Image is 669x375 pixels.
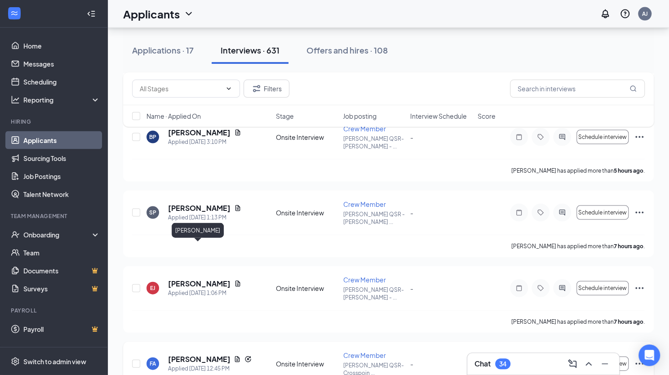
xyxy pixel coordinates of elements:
span: Schedule interview [578,285,627,291]
p: [PERSON_NAME] QSR -[PERSON_NAME] ... [343,210,405,226]
button: Minimize [598,357,612,371]
svg: Document [234,280,241,287]
h5: [PERSON_NAME] [168,279,230,289]
a: Scheduling [23,73,100,91]
div: Switch to admin view [23,357,86,366]
div: Onsite Interview [276,359,338,368]
svg: Note [514,209,524,216]
div: FA [150,360,156,367]
div: 34 [499,360,506,368]
h1: Applicants [123,6,180,22]
svg: Ellipses [634,283,645,294]
span: - [410,209,413,217]
svg: WorkstreamLogo [10,9,19,18]
svg: ComposeMessage [567,358,578,369]
p: [PERSON_NAME] has applied more than . [511,167,645,174]
div: Open Intercom Messenger [638,344,660,366]
button: ChevronUp [581,357,596,371]
div: [PERSON_NAME] [172,223,224,238]
span: Crew Member [343,276,385,284]
a: Team [23,244,100,262]
div: Applied [DATE] 1:13 PM [168,213,241,222]
b: 7 hours ago [614,243,643,250]
span: Schedule interview [578,210,627,216]
span: - [410,360,413,368]
div: Interviews · 631 [221,45,279,56]
a: Messages [23,55,100,73]
span: Schedule interview [578,134,627,140]
button: Schedule interview [576,281,629,295]
svg: Ellipses [634,132,645,143]
input: All Stages [140,84,222,94]
svg: Analysis [11,95,20,104]
div: Team Management [11,212,98,220]
span: Name · Applied On [146,112,201,121]
svg: Tag [535,134,546,141]
div: Onboarding [23,230,93,239]
button: Schedule interview [576,130,629,144]
p: [PERSON_NAME] has applied more than . [511,318,645,326]
svg: Tag [535,209,546,216]
span: Job posting [343,112,377,121]
a: Home [23,37,100,55]
div: Onsite Interview [276,133,338,142]
svg: Note [514,134,524,141]
p: [PERSON_NAME] has applied more than . [511,242,645,250]
span: Interview Schedule [410,112,467,121]
h3: Chat [474,359,491,369]
svg: Document [234,356,241,363]
svg: MagnifyingGlass [629,85,637,92]
div: Reporting [23,95,101,104]
div: AJ [642,10,648,18]
svg: ChevronDown [183,9,194,19]
a: Job Postings [23,167,100,185]
svg: Note [514,285,524,292]
div: Onsite Interview [276,284,338,293]
svg: ChevronUp [583,358,594,369]
svg: UserCheck [11,230,20,239]
svg: Tag [535,285,546,292]
a: SurveysCrown [23,280,100,298]
div: Onsite Interview [276,208,338,217]
svg: Reapply [244,356,252,363]
div: Applied [DATE] 3:10 PM [168,138,241,147]
a: DocumentsCrown [23,262,100,280]
b: 7 hours ago [614,318,643,325]
svg: Filter [251,83,262,94]
svg: ActiveChat [557,285,567,292]
svg: Notifications [600,9,611,19]
svg: Document [234,205,241,212]
a: PayrollCrown [23,320,100,338]
div: Hiring [11,118,98,125]
svg: Collapse [87,9,96,18]
a: Applicants [23,131,100,149]
svg: Ellipses [634,207,645,218]
svg: ActiveChat [557,209,567,216]
svg: ActiveChat [557,134,567,141]
div: Applications · 17 [132,45,194,56]
div: Offers and hires · 108 [306,45,388,56]
span: - [410,133,413,141]
h5: [PERSON_NAME] [168,354,230,364]
span: Crew Member [343,351,385,359]
p: [PERSON_NAME] QSR- [PERSON_NAME] - ... [343,286,405,301]
div: SP [149,209,156,216]
p: [PERSON_NAME] QSR- [PERSON_NAME] - ... [343,135,405,150]
div: BP [149,133,156,141]
svg: ChevronDown [225,85,232,92]
svg: Minimize [599,358,610,369]
div: Payroll [11,307,98,314]
input: Search in interviews [510,80,645,98]
div: Applied [DATE] 12:45 PM [168,364,252,373]
b: 5 hours ago [614,167,643,174]
h5: [PERSON_NAME] [168,203,230,213]
svg: Ellipses [634,358,645,369]
svg: QuestionInfo [620,9,630,19]
button: Schedule interview [576,205,629,220]
a: Sourcing Tools [23,149,100,167]
span: Stage [275,112,293,121]
a: Talent Network [23,185,100,203]
button: ComposeMessage [565,357,580,371]
div: EJ [150,284,155,292]
span: Crew Member [343,200,385,208]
